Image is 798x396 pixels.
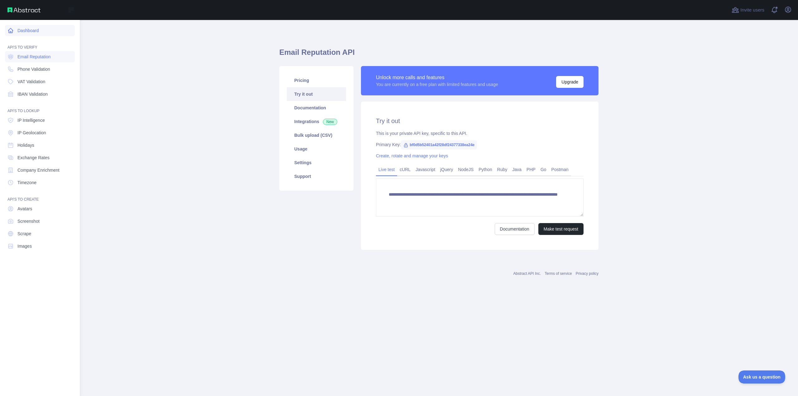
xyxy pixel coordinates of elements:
[5,127,75,138] a: IP Geolocation
[17,66,50,72] span: Phone Validation
[287,142,346,156] a: Usage
[17,155,50,161] span: Exchange Rates
[17,231,31,237] span: Scrape
[287,101,346,115] a: Documentation
[17,243,32,249] span: Images
[17,142,34,148] span: Holidays
[17,167,60,173] span: Company Enrichment
[17,206,32,212] span: Avatars
[5,228,75,239] a: Scrape
[740,7,764,14] span: Invite users
[401,140,477,150] span: bf0d5b52401a42f28df24377338ea24e
[476,165,495,174] a: Python
[5,165,75,176] a: Company Enrichment
[5,64,75,75] a: Phone Validation
[545,271,572,276] a: Terms of service
[576,271,598,276] a: Privacy policy
[376,153,448,158] a: Create, rotate and manage your keys
[524,165,538,174] a: PHP
[5,152,75,163] a: Exchange Rates
[17,179,36,186] span: Timezone
[376,117,584,125] h2: Try it out
[397,165,413,174] a: cURL
[438,165,455,174] a: jQuery
[323,119,337,125] span: New
[549,165,571,174] a: Postman
[5,25,75,36] a: Dashboard
[5,216,75,227] a: Screenshot
[5,203,75,214] a: Avatars
[495,223,535,235] a: Documentation
[17,218,40,224] span: Screenshot
[510,165,524,174] a: Java
[513,271,541,276] a: Abstract API Inc.
[538,165,549,174] a: Go
[455,165,476,174] a: NodeJS
[5,76,75,87] a: VAT Validation
[287,156,346,169] a: Settings
[376,141,584,148] div: Primary Key:
[287,74,346,87] a: Pricing
[5,115,75,126] a: IP Intelligence
[17,79,45,85] span: VAT Validation
[5,189,75,202] div: API'S TO CREATE
[738,370,786,384] iframe: Toggle Customer Support
[495,165,510,174] a: Ruby
[5,88,75,100] a: IBAN Validation
[17,117,45,123] span: IP Intelligence
[7,7,41,12] img: Abstract API
[17,54,51,60] span: Email Reputation
[5,140,75,151] a: Holidays
[5,51,75,62] a: Email Reputation
[287,87,346,101] a: Try it out
[538,223,584,235] button: Make test request
[287,115,346,128] a: Integrations New
[556,76,584,88] button: Upgrade
[376,74,498,81] div: Unlock more calls and features
[5,241,75,252] a: Images
[5,177,75,188] a: Timezone
[287,128,346,142] a: Bulk upload (CSV)
[287,169,346,183] a: Support
[376,81,498,88] div: You are currently on a free plan with limited features and usage
[5,37,75,50] div: API'S TO VERIFY
[279,47,598,62] h1: Email Reputation API
[5,101,75,113] div: API'S TO LOOKUP
[376,130,584,136] div: This is your private API key, specific to this API.
[17,130,46,136] span: IP Geolocation
[376,165,397,174] a: Live test
[730,5,766,15] button: Invite users
[17,91,48,97] span: IBAN Validation
[413,165,438,174] a: Javascript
